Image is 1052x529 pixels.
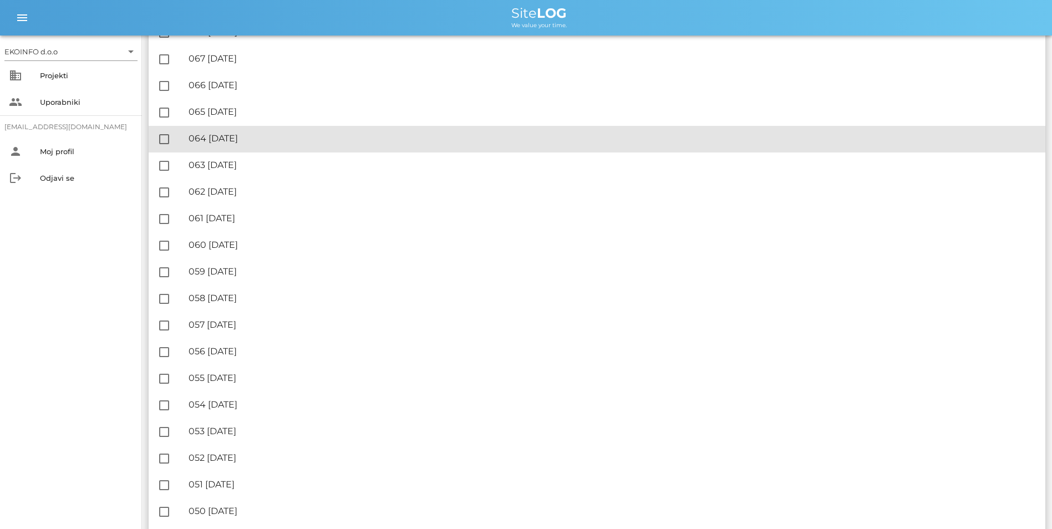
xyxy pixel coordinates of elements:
[189,399,1036,410] div: 054 [DATE]
[511,22,567,29] span: We value your time.
[189,80,1036,90] div: 066 [DATE]
[4,47,58,57] div: EKOINFO d.o.o
[40,147,133,156] div: Moj profil
[189,133,1036,144] div: 064 [DATE]
[189,506,1036,516] div: 050 [DATE]
[189,346,1036,357] div: 056 [DATE]
[40,174,133,182] div: Odjavi se
[16,11,29,24] i: menu
[189,106,1036,117] div: 065 [DATE]
[189,293,1036,303] div: 058 [DATE]
[189,240,1036,250] div: 060 [DATE]
[189,266,1036,277] div: 059 [DATE]
[9,145,22,158] i: person
[40,98,133,106] div: Uporabniki
[893,409,1052,529] div: Pripomoček za klepet
[9,69,22,82] i: business
[189,426,1036,436] div: 053 [DATE]
[189,452,1036,463] div: 052 [DATE]
[537,5,567,21] b: LOG
[893,409,1052,529] iframe: Chat Widget
[189,160,1036,170] div: 063 [DATE]
[189,53,1036,64] div: 067 [DATE]
[189,213,1036,223] div: 061 [DATE]
[40,71,133,80] div: Projekti
[511,5,567,21] span: Site
[189,373,1036,383] div: 055 [DATE]
[189,319,1036,330] div: 057 [DATE]
[124,45,138,58] i: arrow_drop_down
[189,479,1036,490] div: 051 [DATE]
[9,95,22,109] i: people
[9,171,22,185] i: logout
[189,186,1036,197] div: 062 [DATE]
[4,43,138,60] div: EKOINFO d.o.o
